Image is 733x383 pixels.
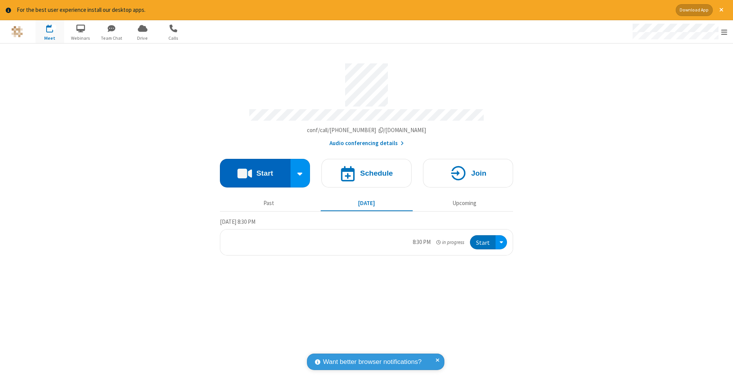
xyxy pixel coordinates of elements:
span: Want better browser notifications? [323,357,421,367]
button: Join [423,159,513,187]
span: Meet [36,35,64,42]
div: Open menu [625,20,733,43]
h4: Start [256,170,273,177]
button: Schedule [321,159,412,187]
h4: Join [471,170,486,177]
div: 1 [52,24,57,30]
button: [DATE] [321,196,413,211]
div: Open menu [496,235,507,249]
button: Copy my meeting room linkCopy my meeting room link [307,126,426,135]
span: Team Chat [97,35,126,42]
img: QA Selenium DO NOT DELETE OR CHANGE [11,26,23,37]
section: Account details [220,58,513,147]
div: For the best user experience install our desktop apps. [17,6,670,15]
em: in progress [436,239,464,246]
span: Drive [128,35,157,42]
button: Start [220,159,291,187]
span: Calls [159,35,188,42]
button: Audio conferencing details [329,139,404,148]
button: Close alert [715,4,727,16]
button: Logo [3,20,31,43]
div: 8:30 PM [413,238,431,247]
span: [DATE] 8:30 PM [220,218,255,225]
button: Past [223,196,315,211]
button: Start [470,235,496,249]
button: Upcoming [418,196,510,211]
button: Download App [676,4,713,16]
span: Webinars [66,35,95,42]
span: Copy my meeting room link [307,126,426,134]
section: Today's Meetings [220,217,513,255]
div: Start conference options [291,159,310,187]
h4: Schedule [360,170,393,177]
